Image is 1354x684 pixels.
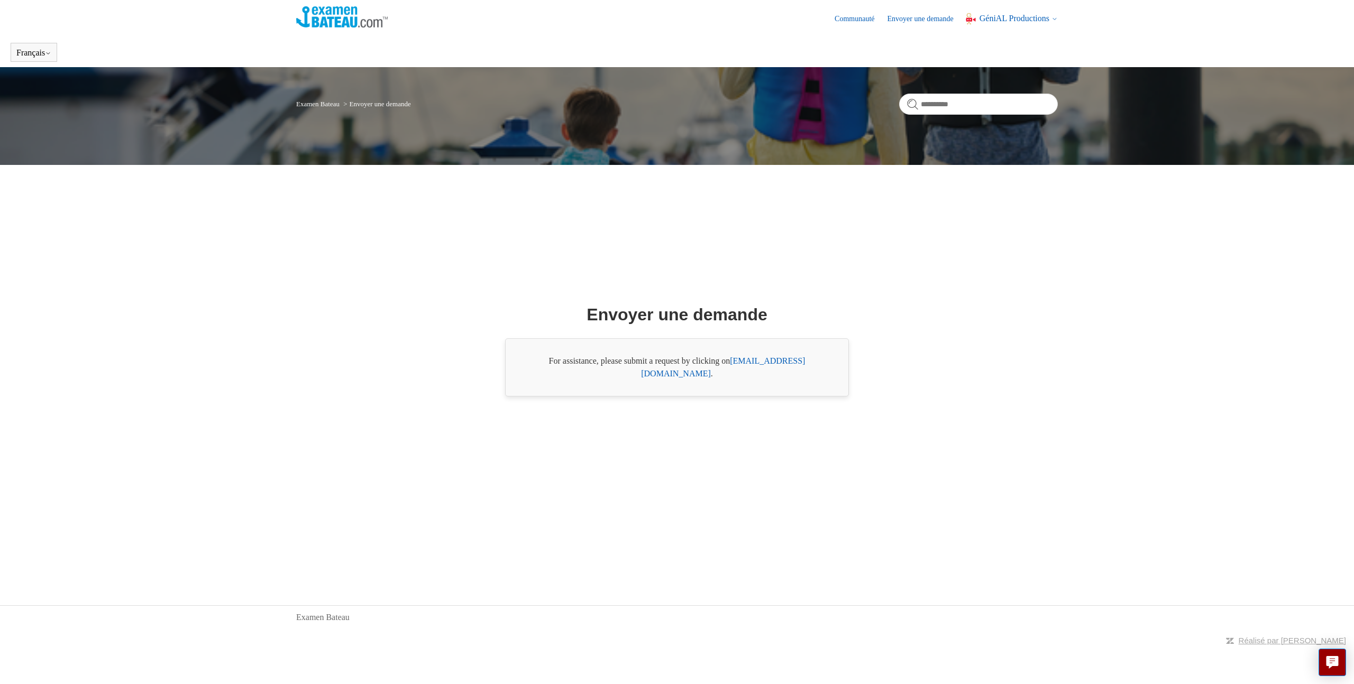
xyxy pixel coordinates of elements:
li: Examen Bateau [296,100,341,108]
button: Live chat [1319,649,1346,676]
img: Page d’accueil du Centre d’aide Examen Bateau [296,6,388,27]
a: Examen Bateau [296,611,350,624]
div: For assistance, please submit a request by clicking on . [505,338,849,396]
h1: Envoyer une demande [587,302,767,327]
button: GéniAL Productions [964,12,1058,25]
a: Communauté [835,13,885,24]
a: Examen Bateau [296,100,340,108]
span: GéniAL Productions [980,14,1049,23]
input: Rechercher [899,94,1058,115]
li: Envoyer une demande [341,100,411,108]
a: Réalisé par [PERSON_NAME] [1239,636,1346,645]
a: Envoyer une demande [888,13,964,24]
button: Français [16,48,51,58]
